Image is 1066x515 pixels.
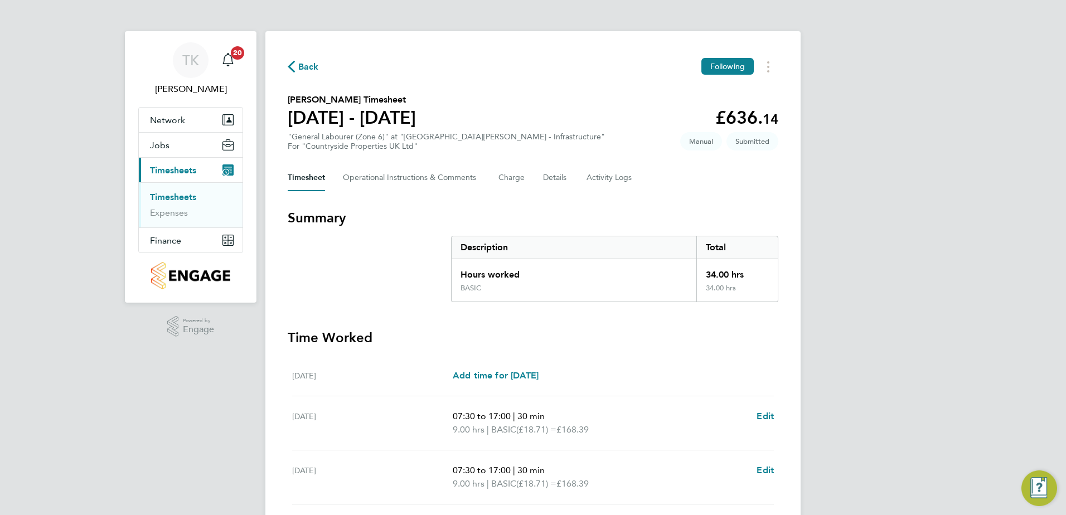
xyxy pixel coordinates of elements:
[288,209,778,227] h3: Summary
[343,164,481,191] button: Operational Instructions & Comments
[231,46,244,60] span: 20
[513,465,515,475] span: |
[150,115,185,125] span: Network
[757,411,774,421] span: Edit
[288,93,416,106] h2: [PERSON_NAME] Timesheet
[516,478,556,489] span: (£18.71) =
[139,108,243,132] button: Network
[763,111,778,127] span: 14
[556,424,589,435] span: £168.39
[543,164,569,191] button: Details
[487,424,489,435] span: |
[491,477,516,490] span: BASIC
[139,228,243,252] button: Finance
[498,164,525,191] button: Charge
[757,465,774,475] span: Edit
[288,142,605,151] div: For "Countryside Properties UK Ltd"
[288,329,778,347] h3: Time Worked
[288,132,605,151] div: "General Labourer (Zone 6)" at "[GEOGRAPHIC_DATA][PERSON_NAME] - Infrastructure"
[125,31,256,303] nav: Main navigation
[453,369,539,382] a: Add time for [DATE]
[513,411,515,421] span: |
[150,207,188,218] a: Expenses
[453,411,511,421] span: 07:30 to 17:00
[726,132,778,150] span: This timesheet is Submitted.
[288,60,319,74] button: Back
[151,262,230,289] img: countryside-properties-logo-retina.png
[138,42,243,96] a: TK[PERSON_NAME]
[517,465,545,475] span: 30 min
[453,478,484,489] span: 9.00 hrs
[680,132,722,150] span: This timesheet was manually created.
[292,464,453,490] div: [DATE]
[696,284,778,302] div: 34.00 hrs
[758,58,778,75] button: Timesheets Menu
[1021,470,1057,506] button: Engage Resource Center
[292,369,453,382] div: [DATE]
[139,182,243,227] div: Timesheets
[150,235,181,246] span: Finance
[487,478,489,489] span: |
[288,164,325,191] button: Timesheet
[182,53,199,67] span: TK
[517,411,545,421] span: 30 min
[696,236,778,259] div: Total
[701,58,754,75] button: Following
[138,82,243,96] span: Tyler Kelly
[150,192,196,202] a: Timesheets
[556,478,589,489] span: £168.39
[288,106,416,129] h1: [DATE] - [DATE]
[292,410,453,436] div: [DATE]
[757,410,774,423] a: Edit
[710,61,745,71] span: Following
[453,465,511,475] span: 07:30 to 17:00
[696,259,778,284] div: 34.00 hrs
[452,236,696,259] div: Description
[183,325,214,334] span: Engage
[451,236,778,302] div: Summary
[491,423,516,436] span: BASIC
[715,107,778,128] app-decimal: £636.
[461,284,481,293] div: BASIC
[757,464,774,477] a: Edit
[587,164,633,191] button: Activity Logs
[139,158,243,182] button: Timesheets
[150,140,169,150] span: Jobs
[452,259,696,284] div: Hours worked
[183,316,214,325] span: Powered by
[139,133,243,157] button: Jobs
[453,424,484,435] span: 9.00 hrs
[167,316,215,337] a: Powered byEngage
[516,424,556,435] span: (£18.71) =
[138,262,243,289] a: Go to home page
[217,42,239,78] a: 20
[298,60,319,74] span: Back
[453,370,539,381] span: Add time for [DATE]
[150,165,196,176] span: Timesheets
